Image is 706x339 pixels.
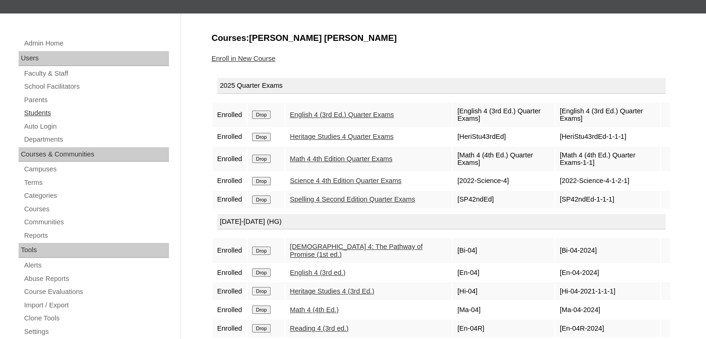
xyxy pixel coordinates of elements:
[290,287,375,295] a: Heritage Studies 4 (3rd Ed.)
[23,94,169,106] a: Parents
[23,190,169,202] a: Categories
[290,155,393,163] a: Math 4 4th Edition Quarter Exams
[555,191,660,209] td: [SP42ndEd-1-1-1]
[453,103,554,127] td: [English 4 (3rd Ed.) Quarter Exams]
[23,313,169,324] a: Clone Tools
[213,172,247,190] td: Enrolled
[252,268,270,277] input: Drop
[252,247,270,255] input: Drop
[23,163,169,175] a: Campuses
[213,128,247,146] td: Enrolled
[252,196,270,204] input: Drop
[555,319,660,337] td: [En-04R-2024]
[555,103,660,127] td: [English 4 (3rd Ed.) Quarter Exams]
[290,243,423,258] a: [DEMOGRAPHIC_DATA] 4: The Pathway of Promise (1st ed.)
[252,133,270,141] input: Drop
[252,155,270,163] input: Drop
[555,147,660,171] td: [Math 4 (4th Ed.) Quarter Exams-1-1]
[290,133,394,140] a: Heritage Studies 4 Quarter Exams
[213,147,247,171] td: Enrolled
[290,306,339,313] a: Math 4 (4th Ed.)
[23,203,169,215] a: Courses
[252,324,270,332] input: Drop
[453,172,554,190] td: [2022-Science-4]
[23,260,169,271] a: Alerts
[555,172,660,190] td: [2022-Science-4-1-2-1]
[453,128,554,146] td: [HeriStu43rdEd]
[453,319,554,337] td: [En-04R]
[217,78,666,94] div: 2025 Quarter Exams
[23,38,169,49] a: Admin Home
[23,286,169,298] a: Course Evaluations
[23,273,169,285] a: Abuse Reports
[19,147,169,162] div: Courses & Communities
[252,177,270,185] input: Drop
[555,128,660,146] td: [HeriStu43rdEd-1-1-1]
[23,216,169,228] a: Communities
[453,147,554,171] td: [Math 4 (4th Ed.) Quarter Exams]
[453,282,554,300] td: [Hi-04]
[23,81,169,92] a: School Facilitators
[19,51,169,66] div: Users
[290,196,415,203] a: Spelling 4 Second Edition Quarter Exams
[23,134,169,145] a: Departments
[23,68,169,79] a: Faculty & Staff
[213,282,247,300] td: Enrolled
[453,238,554,263] td: [Bi-04]
[23,300,169,311] a: Import / Export
[555,238,660,263] td: [Bi-04-2024]
[213,191,247,209] td: Enrolled
[213,238,247,263] td: Enrolled
[23,121,169,132] a: Auto Login
[23,177,169,189] a: Terms
[23,107,169,119] a: Students
[252,287,270,295] input: Drop
[23,230,169,241] a: Reports
[212,32,671,44] h3: Courses:[PERSON_NAME] [PERSON_NAME]
[19,243,169,258] div: Tools
[290,269,346,276] a: English 4 (3rd ed.)
[290,111,394,118] a: English 4 (3rd Ed.) Quarter Exams
[290,177,402,184] a: Science 4 4th Edition Quarter Exams
[213,301,247,319] td: Enrolled
[453,301,554,319] td: [Ma-04]
[555,264,660,281] td: [En-04-2024]
[213,319,247,337] td: Enrolled
[555,301,660,319] td: [Ma-04-2024]
[252,306,270,314] input: Drop
[453,191,554,209] td: [SP42ndEd]
[23,326,169,338] a: Settings
[252,111,270,119] input: Drop
[217,214,666,230] div: [DATE]-[DATE] (HG)
[453,264,554,281] td: [En-04]
[212,55,276,62] a: Enroll in New Course
[213,103,247,127] td: Enrolled
[290,325,349,332] a: Reading 4 (3rd ed.)
[555,282,660,300] td: [Hi-04-2021-1-1-1]
[213,264,247,281] td: Enrolled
